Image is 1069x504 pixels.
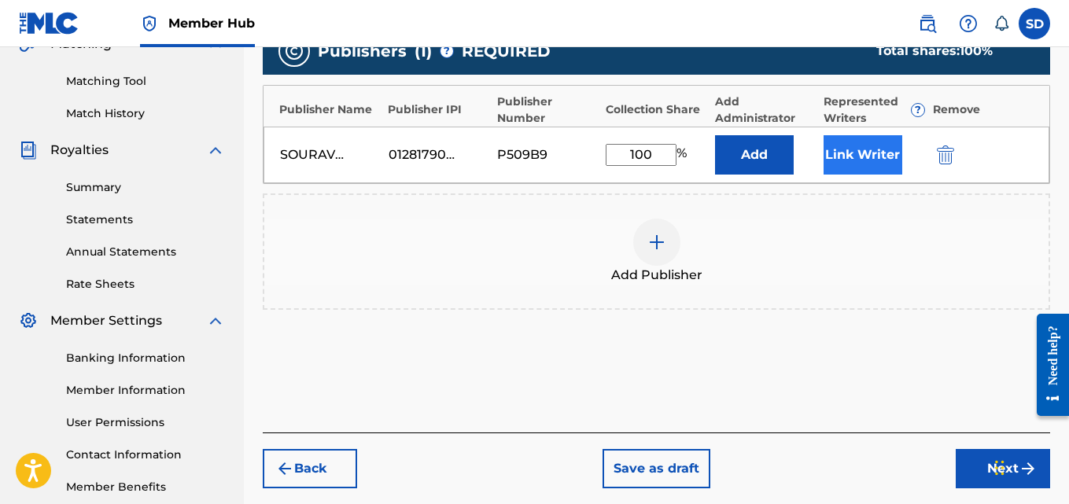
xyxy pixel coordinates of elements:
img: 12a2ab48e56ec057fbd8.svg [937,145,954,164]
div: Total shares: [876,42,1019,61]
div: Publisher Name [279,101,380,118]
div: Help [953,8,984,39]
div: Publisher IPI [388,101,488,118]
iframe: Resource Center [1025,301,1069,428]
div: Drag [995,444,1004,491]
span: Member Hub [168,14,255,32]
span: Member Settings [50,311,162,330]
a: Banking Information [66,350,225,366]
span: ? [912,104,924,116]
a: Rate Sheets [66,276,225,292]
img: help [959,14,978,33]
span: ? [441,45,453,57]
span: 100 % [960,43,993,58]
img: expand [206,141,225,160]
a: Matching Tool [66,73,225,90]
a: Contact Information [66,447,225,463]
button: Save as draft [603,449,710,488]
iframe: Chat Widget [990,429,1069,504]
span: REQUIRED [462,39,551,63]
button: Next [956,449,1050,488]
div: Add Administrator [715,94,816,127]
img: Member Settings [19,311,38,330]
div: Remove [933,101,1034,118]
a: Statements [66,212,225,228]
span: ( 1 ) [415,39,432,63]
a: Summary [66,179,225,196]
div: Represented Writers [824,94,924,127]
img: Royalties [19,141,38,160]
button: Back [263,449,357,488]
a: User Permissions [66,414,225,431]
img: expand [206,311,225,330]
img: search [918,14,937,33]
span: % [676,144,691,166]
a: Match History [66,105,225,122]
span: Publishers [318,39,407,63]
img: add [647,233,666,252]
div: User Menu [1019,8,1050,39]
img: publishers [285,42,304,61]
span: Royalties [50,141,109,160]
a: Member Benefits [66,479,225,495]
button: Add [715,135,794,175]
img: Top Rightsholder [140,14,159,33]
button: Link Writer [824,135,902,175]
span: Add Publisher [611,266,702,285]
div: Collection Share [606,101,706,118]
img: 7ee5dd4eb1f8a8e3ef2f.svg [275,459,294,478]
a: Member Information [66,382,225,399]
div: Publisher Number [497,94,598,127]
div: Notifications [993,16,1009,31]
a: Annual Statements [66,244,225,260]
img: MLC Logo [19,12,79,35]
a: Public Search [912,8,943,39]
